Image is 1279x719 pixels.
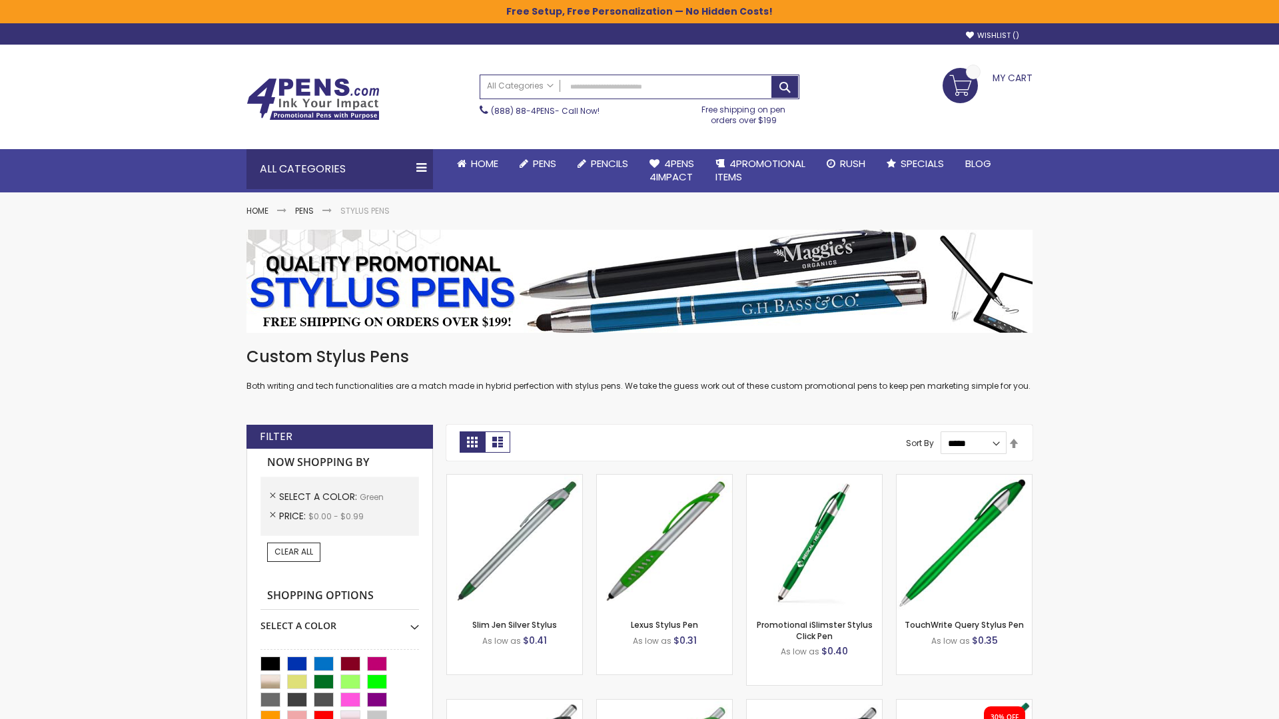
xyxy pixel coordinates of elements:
[480,75,560,97] a: All Categories
[447,475,582,610] img: Slim Jen Silver Stylus-Green
[597,474,732,485] a: Lexus Stylus Pen-Green
[567,149,639,178] a: Pencils
[491,105,600,117] span: - Call Now!
[246,346,1033,392] div: Both writing and tech functionalities are a match made in hybrid perfection with stylus pens. We ...
[897,474,1032,485] a: TouchWrite Query Stylus Pen-Green
[246,78,380,120] img: 4Pens Custom Pens and Promotional Products
[446,149,509,178] a: Home
[897,699,1032,710] a: iSlimster II - Full Color-Green
[747,475,882,610] img: Promotional iSlimster Stylus Click Pen-Green
[447,474,582,485] a: Slim Jen Silver Stylus-Green
[631,619,698,630] a: Lexus Stylus Pen
[482,635,521,646] span: As low as
[965,156,991,170] span: Blog
[688,99,800,126] div: Free shipping on pen orders over $199
[260,582,419,610] strong: Shopping Options
[471,156,498,170] span: Home
[840,156,865,170] span: Rush
[591,156,628,170] span: Pencils
[460,431,485,453] strong: Grid
[931,635,970,646] span: As low as
[955,149,1002,178] a: Blog
[897,475,1032,610] img: TouchWrite Query Stylus Pen-Green
[267,543,320,561] a: Clear All
[246,346,1033,367] h1: Custom Stylus Pens
[274,546,313,557] span: Clear All
[533,156,556,170] span: Pens
[246,205,268,216] a: Home
[972,634,998,647] span: $0.35
[447,699,582,710] a: Boston Stylus Pen-Green
[649,156,694,184] span: 4Pens 4impact
[523,634,547,647] span: $0.41
[340,205,390,216] strong: Stylus Pens
[673,634,697,647] span: $0.31
[966,31,1019,41] a: Wishlist
[715,156,805,184] span: 4PROMOTIONAL ITEMS
[260,610,419,632] div: Select A Color
[260,449,419,477] strong: Now Shopping by
[597,475,732,610] img: Lexus Stylus Pen-Green
[279,490,360,503] span: Select A Color
[905,619,1024,630] a: TouchWrite Query Stylus Pen
[246,149,433,189] div: All Categories
[360,491,384,503] span: Green
[491,105,555,117] a: (888) 88-4PENS
[308,511,364,522] span: $0.00 - $0.99
[747,699,882,710] a: Lexus Metallic Stylus Pen-Green
[876,149,955,178] a: Specials
[705,149,816,192] a: 4PROMOTIONALITEMS
[246,230,1033,333] img: Stylus Pens
[747,474,882,485] a: Promotional iSlimster Stylus Click Pen-Green
[639,149,705,192] a: 4Pens4impact
[901,156,944,170] span: Specials
[487,81,554,91] span: All Categories
[260,429,292,444] strong: Filter
[472,619,557,630] a: Slim Jen Silver Stylus
[821,644,848,658] span: $0.40
[597,699,732,710] a: Boston Silver Stylus Pen-Green
[757,619,873,641] a: Promotional iSlimster Stylus Click Pen
[633,635,671,646] span: As low as
[906,437,934,449] label: Sort By
[816,149,876,178] a: Rush
[279,509,308,523] span: Price
[781,646,819,657] span: As low as
[295,205,314,216] a: Pens
[509,149,567,178] a: Pens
